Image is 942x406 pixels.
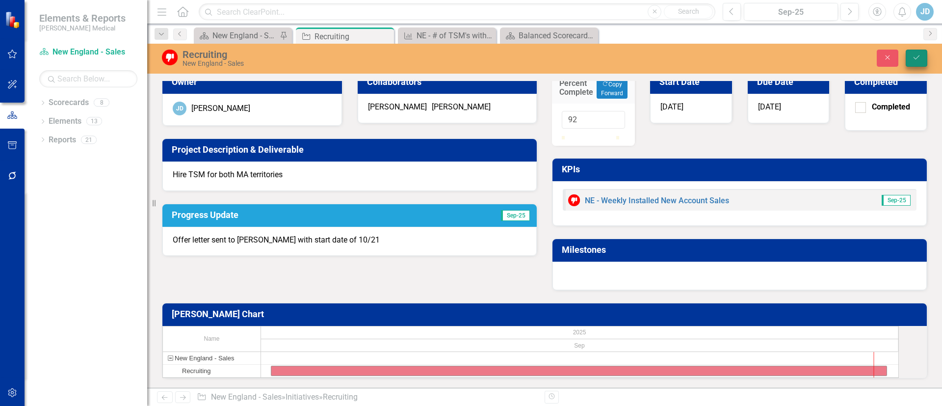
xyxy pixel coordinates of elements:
[162,50,178,65] img: Below Target
[197,392,537,403] div: » »
[196,29,277,42] a: New England - Sales - Overview Dashboard
[39,12,126,24] span: Elements & Reports
[519,29,596,42] div: Balanced Scorecard Welcome Page
[271,366,887,376] div: Task: Start date: 2025-09-01 End date: 2025-09-30
[172,145,531,155] h3: Project Description & Deliverable
[39,70,137,87] input: Search Below...
[314,30,392,43] div: Recruiting
[49,116,81,127] a: Elements
[173,169,526,181] p: Hire TSM for both MA territories
[212,29,277,42] div: New England - Sales - Overview Dashboard
[585,196,729,205] a: NE - Weekly Installed New Account Sales
[86,117,102,126] div: 13
[173,235,526,246] p: Offer letter sent to [PERSON_NAME] with start date of 10/21
[4,11,23,29] img: ClearPoint Strategy
[758,102,781,111] span: [DATE]
[400,29,494,42] a: NE - # of TSM's with Proposed Value over $1,650
[173,102,186,115] div: JD
[916,3,934,21] button: JD
[199,3,715,21] input: Search ClearPoint...
[182,365,211,377] div: Recruiting
[39,47,137,58] a: New England - Sales
[191,103,250,114] div: [PERSON_NAME]
[744,3,838,21] button: Sep-25
[163,365,261,378] div: Task: Start date: 2025-09-01 End date: 2025-09-30
[367,77,531,87] h3: Collaborators
[172,77,336,87] h3: Owner
[39,24,126,32] small: [PERSON_NAME] Medical
[562,164,921,174] h3: KPIs
[664,5,713,19] button: Search
[747,6,835,18] div: Sep-25
[261,339,898,352] div: Sep
[559,79,597,96] h3: Percent Complete
[502,29,596,42] a: Balanced Scorecard Welcome Page
[368,102,427,113] div: [PERSON_NAME]
[49,97,89,108] a: Scorecards
[678,7,699,15] span: Search
[659,77,726,87] h3: Start Date
[94,99,109,107] div: 8
[49,135,76,146] a: Reports
[163,326,261,352] div: Name
[261,326,898,339] div: 2025
[660,102,683,111] span: [DATE]
[172,309,921,319] h3: [PERSON_NAME] Chart
[597,79,627,99] button: Copy Forward
[757,77,824,87] h3: Due Date
[172,210,419,220] h3: Progress Update
[286,392,319,402] a: Initiatives
[568,194,580,206] img: Below Target
[417,29,494,42] div: NE - # of TSM's with Proposed Value over $1,650
[872,102,910,113] div: Completed
[501,210,530,221] span: Sep-25
[81,135,97,144] div: 21
[163,352,261,364] div: New England - Sales
[163,365,261,377] div: Recruiting
[163,352,261,365] div: Task: New England - Sales Start date: 2025-09-01 End date: 2025-09-02
[323,392,358,402] div: Recruiting
[854,77,921,87] h3: Completed
[175,352,234,364] div: New England - Sales
[211,392,282,402] a: New England - Sales
[183,60,591,67] div: New England - Sales
[882,195,911,206] span: Sep-25
[183,49,591,60] div: Recruiting
[432,102,491,113] div: [PERSON_NAME]
[562,245,921,255] h3: Milestones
